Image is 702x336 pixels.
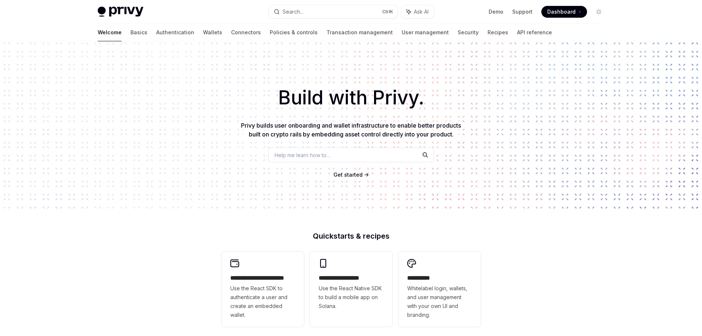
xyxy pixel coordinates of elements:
a: Transaction management [326,24,393,41]
a: Get started [333,171,363,179]
span: Dashboard [547,8,576,15]
span: Whitelabel login, wallets, and user management with your own UI and branding. [407,284,472,319]
a: User management [402,24,449,41]
a: Dashboard [541,6,587,18]
div: Search... [283,7,303,16]
span: Use the React SDK to authenticate a user and create an embedded wallet. [230,284,295,319]
a: Security [458,24,479,41]
span: Ctrl K [382,9,393,15]
h2: Quickstarts & recipes [221,232,481,240]
a: API reference [517,24,552,41]
a: Wallets [203,24,222,41]
a: Welcome [98,24,122,41]
button: Search...CtrlK [269,5,398,18]
a: Connectors [231,24,261,41]
a: Policies & controls [270,24,318,41]
a: **** *****Whitelabel login, wallets, and user management with your own UI and branding. [398,252,481,327]
a: **** **** **** ***Use the React Native SDK to build a mobile app on Solana. [310,252,392,327]
span: Use the React Native SDK to build a mobile app on Solana. [319,284,384,311]
span: Help me learn how to… [275,151,331,159]
img: light logo [98,7,143,17]
button: Toggle dark mode [593,6,605,18]
a: Recipes [488,24,508,41]
a: Basics [130,24,147,41]
a: Authentication [156,24,194,41]
a: Demo [489,8,503,15]
button: Ask AI [401,5,434,18]
a: Support [512,8,532,15]
h1: Build with Privy. [12,83,690,112]
span: Privy builds user onboarding and wallet infrastructure to enable better products built on crypto ... [241,122,461,138]
span: Ask AI [414,8,429,15]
